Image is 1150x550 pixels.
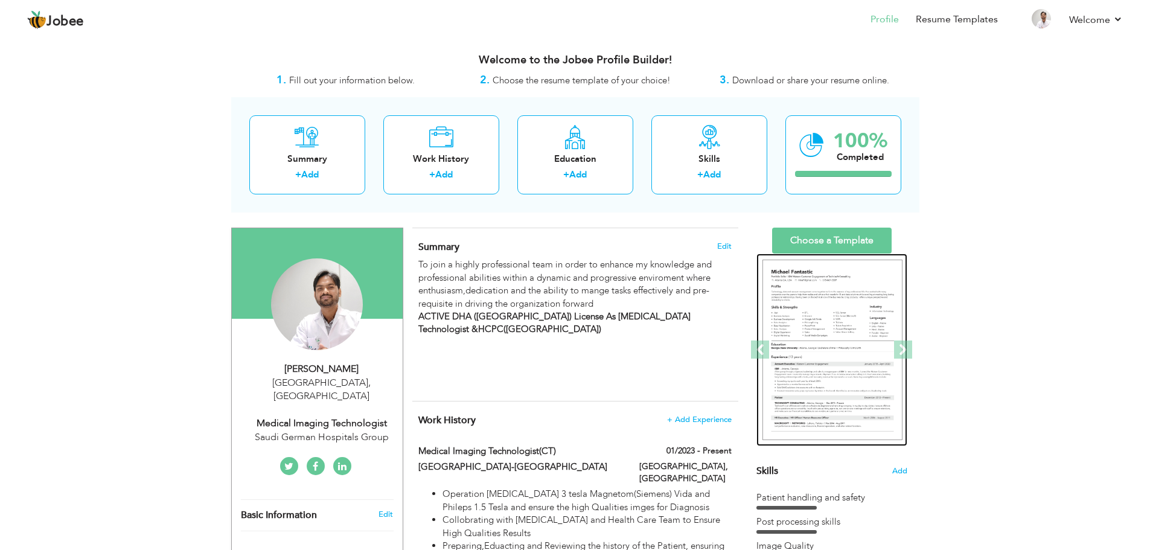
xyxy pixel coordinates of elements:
a: Add [569,168,587,181]
a: Jobee [27,10,84,30]
div: Skills [661,153,758,165]
div: Medical Imaging Technologist [241,417,403,430]
a: Choose a Template [772,228,892,254]
label: + [295,168,301,181]
label: + [563,168,569,181]
div: [GEOGRAPHIC_DATA] [GEOGRAPHIC_DATA] [241,376,403,404]
h3: Welcome to the Jobee Profile Builder! [231,54,919,66]
h4: Adding a summary is a quick and easy way to highlight your experience and interests. [418,241,731,253]
span: Skills [756,464,778,478]
label: [GEOGRAPHIC_DATA]-[GEOGRAPHIC_DATA] [418,461,621,473]
a: Add [301,168,319,181]
div: Patient handling and safety [756,491,907,504]
div: Work History [393,153,490,165]
div: Education [527,153,624,165]
h4: This helps to show the companies you have worked for. [418,414,731,426]
strong: ACTIVE DHA ([GEOGRAPHIC_DATA]) License As [MEDICAL_DATA] Technologist &HCPC([GEOGRAPHIC_DATA]) [418,310,691,335]
strong: 3. [720,72,729,88]
div: Saudi German Hospitals Group [241,430,403,444]
img: jobee.io [27,10,46,30]
a: Resume Templates [916,13,998,27]
div: Summary [259,153,356,165]
span: , [368,376,371,389]
label: + [697,168,703,181]
label: Medical Imaging Technologist(CT) [418,445,621,458]
strong: 1. [276,72,286,88]
a: Profile [870,13,899,27]
a: Add [435,168,453,181]
span: Fill out your information below. [289,74,415,86]
li: Operation [MEDICAL_DATA] 3 tesla Magnetom(Siemens) Vida and Phileps 1.5 Tesla and ensure the high... [442,488,731,514]
label: 01/2023 - Present [666,445,732,457]
span: Jobee [46,15,84,28]
span: Work History [418,414,476,427]
span: Choose the resume template of your choice! [493,74,671,86]
span: + Add Experience [667,415,732,424]
span: Summary [418,240,459,254]
strong: 2. [480,72,490,88]
img: Profile Img [1032,9,1051,28]
span: Basic Information [241,510,317,521]
div: [PERSON_NAME] [241,362,403,376]
span: Add [892,465,907,477]
label: + [429,168,435,181]
div: To join a highly professional team in order to enhance my knowledge and professional abilities wi... [418,258,731,388]
div: 100% [833,131,887,151]
div: Post processing skills [756,516,907,528]
a: Welcome [1069,13,1123,27]
div: Completed [833,151,887,164]
a: Add [703,168,721,181]
li: Collobrating with [MEDICAL_DATA] and Health Care Team to Ensure High Qualities Results [442,514,731,540]
a: Edit [379,509,393,520]
img: Liaqat Ali [271,258,363,350]
span: Download or share your resume online. [732,74,889,86]
span: Edit [717,242,732,251]
label: [GEOGRAPHIC_DATA], [GEOGRAPHIC_DATA] [639,461,732,485]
